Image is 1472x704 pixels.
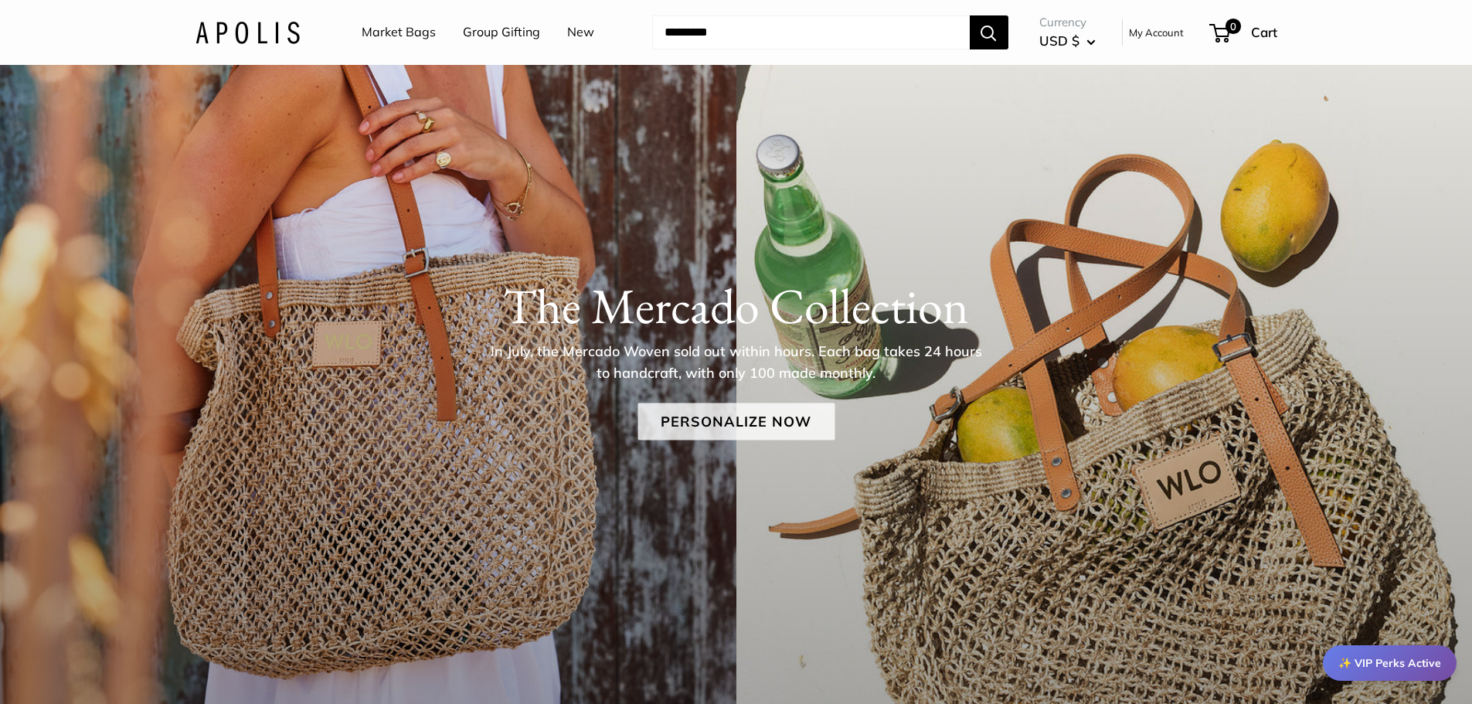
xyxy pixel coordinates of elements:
img: Apolis [195,21,300,43]
a: Personalize Now [637,403,835,440]
div: ✨ VIP Perks Active [1323,645,1457,681]
span: USD $ [1039,32,1079,49]
button: USD $ [1039,29,1096,53]
h1: The Mercado Collection [195,276,1277,335]
a: 0 Cart [1211,20,1277,45]
a: Market Bags [362,21,436,44]
p: In July, the Mercado Woven sold out within hours. Each bag takes 24 hours to handcraft, with only... [485,340,988,383]
span: Currency [1039,12,1096,33]
button: Search [970,15,1008,49]
span: 0 [1225,19,1240,34]
input: Search... [652,15,970,49]
a: New [567,21,594,44]
span: Cart [1251,24,1277,40]
a: Group Gifting [463,21,540,44]
a: My Account [1129,23,1184,42]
